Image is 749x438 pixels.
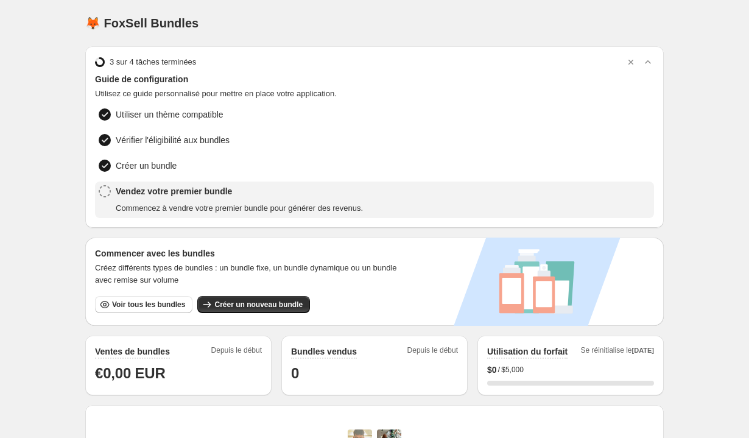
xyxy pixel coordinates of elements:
[632,347,654,354] span: [DATE]
[112,300,185,309] span: Voir tous les bundles
[211,345,262,359] span: Depuis le début
[95,296,192,313] button: Voir tous les bundles
[110,56,196,68] span: 3 sur 4 tâches terminées
[116,160,177,172] span: Créer un bundle
[116,134,230,146] span: Vérifier l'éligibilité aux bundles
[407,345,458,359] span: Depuis le début
[95,73,654,85] span: Guide de configuration
[291,364,458,383] h1: 0
[116,202,363,214] span: Commencez à vendre votre premier bundle pour générer des revenus.
[501,365,524,375] span: $5,000
[116,108,223,121] span: Utiliser un thème compatible
[116,185,363,197] span: Vendez votre premier bundle
[95,364,262,383] h1: €0,00 EUR
[214,300,303,309] span: Créer un nouveau bundle
[95,262,412,286] span: Créez différents types de bundles : un bundle fixe, un bundle dynamique ou un bundle avec remise ...
[197,296,310,313] button: Créer un nouveau bundle
[291,345,357,358] h2: Bundles vendus
[487,364,497,376] span: $ 0
[95,345,170,358] h2: Ventes de bundles
[95,88,654,100] span: Utilisez ce guide personnalisé pour mettre en place votre application.
[85,16,199,30] h1: 🦊 FoxSell Bundles
[487,345,568,358] h2: Utilisation du forfait
[580,345,654,359] span: Se réinitialise le
[95,247,412,260] h3: Commencer avec les bundles
[487,364,654,376] div: /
